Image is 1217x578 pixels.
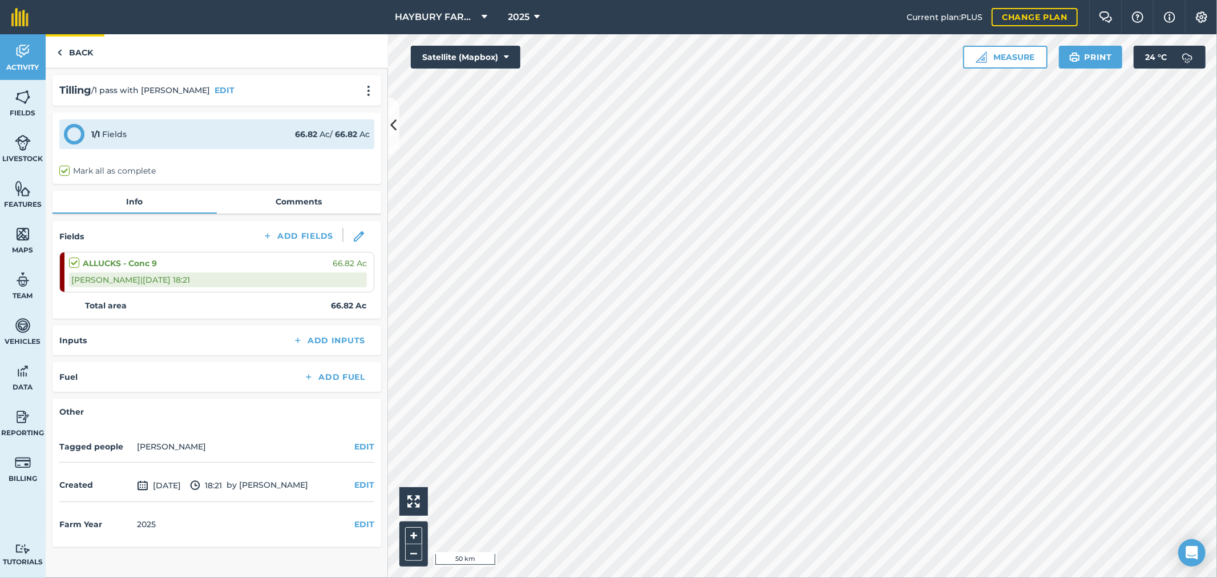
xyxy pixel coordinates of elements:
button: Satellite (Mapbox) [411,46,520,69]
span: HAYBURY FARMS INC [395,10,478,24]
img: svg+xml;base64,PD94bWwgdmVyc2lvbj0iMS4wIiBlbmNvZGluZz0idXRmLTgiPz4KPCEtLSBHZW5lcmF0b3I6IEFkb2JlIE... [15,134,31,151]
button: 24 °C [1134,46,1206,69]
a: Change plan [992,8,1078,26]
strong: 66.82 [335,129,357,139]
button: + [405,527,422,544]
h4: Tagged people [59,440,132,453]
img: Four arrows, one pointing top left, one top right, one bottom right and the last bottom left [407,495,420,508]
img: svg+xml;base64,PHN2ZyB4bWxucz0iaHR0cDovL3d3dy53My5vcmcvMjAwMC9zdmciIHdpZHRoPSI1NiIgaGVpZ2h0PSI2MC... [15,89,31,106]
img: svg+xml;base64,PD94bWwgdmVyc2lvbj0iMS4wIiBlbmNvZGluZz0idXRmLTgiPz4KPCEtLSBHZW5lcmF0b3I6IEFkb2JlIE... [15,408,31,426]
strong: 1 / 1 [91,129,100,139]
button: EDIT [354,440,374,453]
img: Ruler icon [976,51,987,63]
img: svg+xml;base64,PD94bWwgdmVyc2lvbj0iMS4wIiBlbmNvZGluZz0idXRmLTgiPz4KPCEtLSBHZW5lcmF0b3I6IEFkb2JlIE... [15,271,31,288]
li: [PERSON_NAME] [137,440,206,453]
h2: Tilling [59,82,91,99]
img: A question mark icon [1131,11,1145,23]
span: Current plan : PLUS [907,11,983,23]
span: 2025 [508,10,530,24]
h4: Farm Year [59,518,132,531]
button: Add Inputs [284,332,374,348]
button: EDIT [354,479,374,491]
a: Comments [217,191,381,212]
strong: ALLUCKS - Conc 9 [83,257,157,270]
img: svg+xml;base64,PD94bWwgdmVyc2lvbj0iMS4wIiBlbmNvZGluZz0idXRmLTgiPz4KPCEtLSBHZW5lcmF0b3I6IEFkb2JlIE... [137,479,148,492]
img: A cog icon [1195,11,1208,23]
button: EDIT [354,518,374,531]
strong: 66.82 [295,129,317,139]
img: svg+xml;base64,PHN2ZyB4bWxucz0iaHR0cDovL3d3dy53My5vcmcvMjAwMC9zdmciIHdpZHRoPSIyMCIgaGVpZ2h0PSIyNC... [362,85,375,97]
img: svg+xml;base64,PHN2ZyB4bWxucz0iaHR0cDovL3d3dy53My5vcmcvMjAwMC9zdmciIHdpZHRoPSI1NiIgaGVpZ2h0PSI2MC... [15,226,31,243]
img: svg+xml;base64,PD94bWwgdmVyc2lvbj0iMS4wIiBlbmNvZGluZz0idXRmLTgiPz4KPCEtLSBHZW5lcmF0b3I6IEFkb2JlIE... [15,363,31,380]
span: 18:21 [190,479,222,492]
button: EDIT [215,84,234,97]
div: Ac / Ac [295,128,370,141]
span: 66.82 Ac [333,257,367,270]
img: svg+xml;base64,PD94bWwgdmVyc2lvbj0iMS4wIiBlbmNvZGluZz0idXRmLTgiPz4KPCEtLSBHZW5lcmF0b3I6IEFkb2JlIE... [15,544,31,555]
label: Mark all as complete [59,165,156,177]
img: svg+xml;base64,PD94bWwgdmVyc2lvbj0iMS4wIiBlbmNvZGluZz0idXRmLTgiPz4KPCEtLSBHZW5lcmF0b3I6IEFkb2JlIE... [15,454,31,471]
div: 2025 [137,518,156,531]
div: Fields [91,128,127,141]
img: svg+xml;base64,PHN2ZyB3aWR0aD0iMTgiIGhlaWdodD0iMTgiIHZpZXdCb3g9IjAgMCAxOCAxOCIgZmlsbD0ibm9uZSIgeG... [354,231,364,242]
span: [DATE] [137,479,181,492]
button: Measure [963,46,1048,69]
div: by [PERSON_NAME] [59,469,374,502]
span: 24 ° C [1145,46,1167,69]
h4: Other [59,406,374,418]
img: Two speech bubbles overlapping with the left bubble in the forefront [1099,11,1113,23]
img: svg+xml;base64,PD94bWwgdmVyc2lvbj0iMS4wIiBlbmNvZGluZz0idXRmLTgiPz4KPCEtLSBHZW5lcmF0b3I6IEFkb2JlIE... [15,317,31,334]
h4: Fuel [59,371,78,383]
button: Add Fuel [294,369,374,385]
button: Add Fields [253,228,342,244]
a: Back [46,34,104,68]
h4: Fields [59,230,84,243]
strong: Total area [85,299,127,312]
img: svg+xml;base64,PHN2ZyB4bWxucz0iaHR0cDovL3d3dy53My5vcmcvMjAwMC9zdmciIHdpZHRoPSI1NiIgaGVpZ2h0PSI2MC... [15,180,31,197]
h4: Inputs [59,334,87,347]
img: svg+xml;base64,PHN2ZyB4bWxucz0iaHR0cDovL3d3dy53My5vcmcvMjAwMC9zdmciIHdpZHRoPSIxNyIgaGVpZ2h0PSIxNy... [1164,10,1175,24]
h4: Created [59,479,132,491]
span: / 1 pass with [PERSON_NAME] [91,84,210,97]
button: – [405,544,422,561]
a: Info [52,191,217,212]
img: svg+xml;base64,PHN2ZyB4bWxucz0iaHR0cDovL3d3dy53My5vcmcvMjAwMC9zdmciIHdpZHRoPSIxOSIgaGVpZ2h0PSIyNC... [1069,50,1080,64]
img: svg+xml;base64,PD94bWwgdmVyc2lvbj0iMS4wIiBlbmNvZGluZz0idXRmLTgiPz4KPCEtLSBHZW5lcmF0b3I6IEFkb2JlIE... [1176,46,1199,69]
img: svg+xml;base64,PD94bWwgdmVyc2lvbj0iMS4wIiBlbmNvZGluZz0idXRmLTgiPz4KPCEtLSBHZW5lcmF0b3I6IEFkb2JlIE... [190,479,200,492]
img: svg+xml;base64,PHN2ZyB4bWxucz0iaHR0cDovL3d3dy53My5vcmcvMjAwMC9zdmciIHdpZHRoPSI5IiBoZWlnaHQ9IjI0Ii... [57,46,62,59]
div: [PERSON_NAME] | [DATE] 18:21 [69,272,367,287]
img: svg+xml;base64,PD94bWwgdmVyc2lvbj0iMS4wIiBlbmNvZGluZz0idXRmLTgiPz4KPCEtLSBHZW5lcmF0b3I6IEFkb2JlIE... [15,43,31,60]
button: Print [1059,46,1123,69]
img: fieldmargin Logo [11,8,29,26]
div: Open Intercom Messenger [1178,539,1206,567]
strong: 66.82 Ac [331,299,366,312]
